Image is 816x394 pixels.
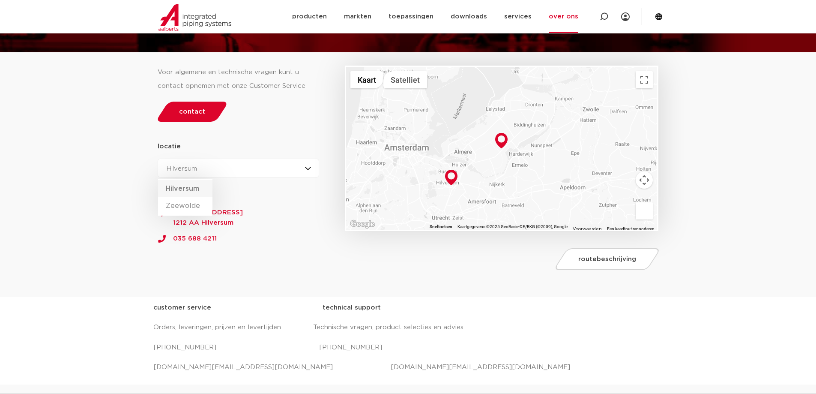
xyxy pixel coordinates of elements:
a: 035 688 4211 [158,228,320,244]
p: Orders, leveringen, prijzen en levertijden Technische vragen, product selecties en advies [153,321,663,334]
a: Dit gebied openen in Google Maps (er wordt een nieuw venster geopend) [348,219,377,230]
img: Google [348,219,377,230]
p: [DOMAIN_NAME][EMAIL_ADDRESS][DOMAIN_NAME] [DOMAIN_NAME][EMAIL_ADDRESS][DOMAIN_NAME] [153,361,663,374]
div: Voor algemene en technische vragen kunt u contact opnemen met onze Customer Service [158,66,320,93]
li: Hilversum [158,180,212,197]
a: contact [155,102,229,122]
strong: adres [158,186,320,208]
button: Sneltoetsen [430,224,452,230]
strong: customer service technical support [153,304,381,311]
button: Satellietbeelden tonen [383,71,427,88]
button: Weergave op volledig scherm aan- of uitzetten [636,71,653,88]
strong: locatie [158,143,181,150]
button: Sleep Pegman de kaart op om Street View te openen [636,202,653,220]
span: routebeschrijving [578,256,636,262]
a: Voorwaarden [573,227,602,231]
button: Bedieningsopties voor de kaartweergave [636,171,653,189]
span: Kaartgegevens ©2025 GeoBasis-DE/BKG (©2009), Google [457,224,568,229]
a: Een kaartfout rapporteren [607,226,655,231]
span: Hilversum [167,165,197,172]
span: 3899 AK Zeewolde [158,218,320,228]
p: [PHONE_NUMBER] [PHONE_NUMBER] [153,341,663,355]
a: Productieweg 93899 AK Zeewolde [158,208,320,228]
button: Stratenkaart tonen [350,71,383,88]
a: routebeschrijving [553,248,661,270]
span: contact [179,108,205,115]
li: Zeewolde [158,197,212,214]
span: Productieweg 9 [158,208,320,218]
